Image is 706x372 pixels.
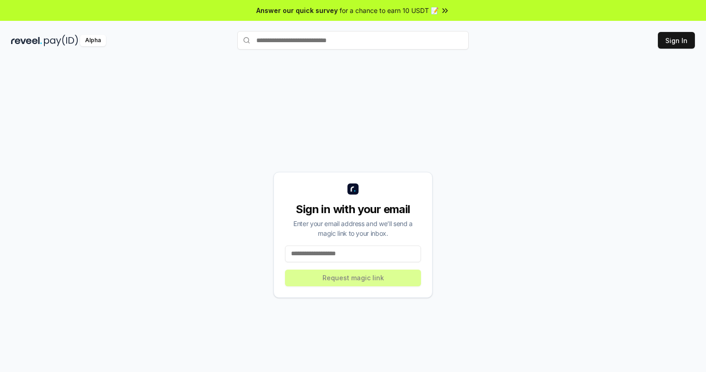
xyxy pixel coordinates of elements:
button: Sign In [658,32,695,49]
div: Enter your email address and we’ll send a magic link to your inbox. [285,219,421,238]
span: for a chance to earn 10 USDT 📝 [340,6,439,15]
span: Answer our quick survey [256,6,338,15]
img: logo_small [347,183,359,195]
img: reveel_dark [11,35,42,46]
div: Sign in with your email [285,202,421,217]
img: pay_id [44,35,78,46]
div: Alpha [80,35,106,46]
